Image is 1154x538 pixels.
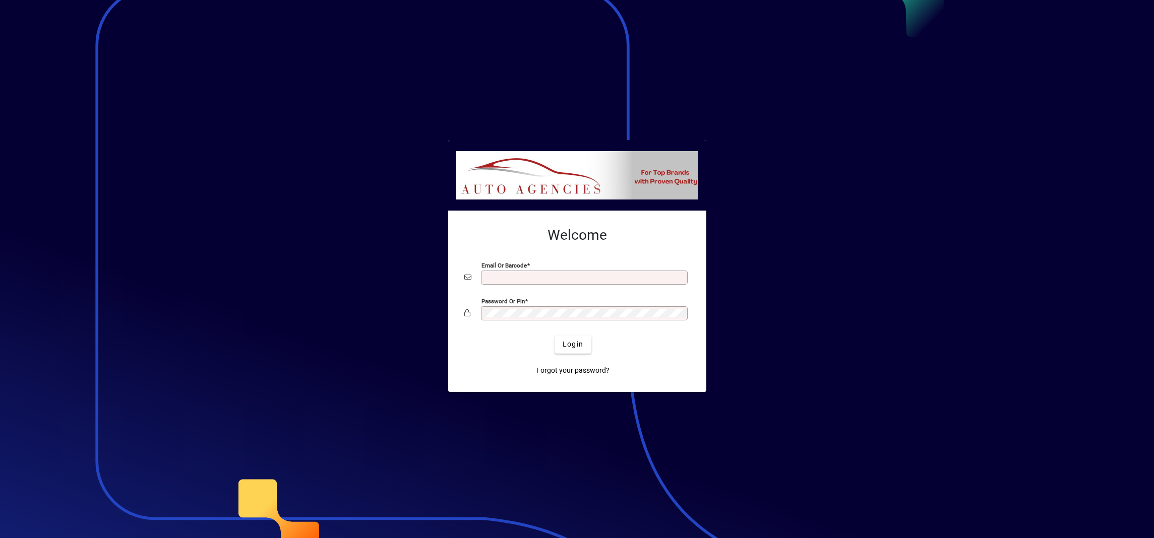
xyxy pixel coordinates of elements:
h2: Welcome [464,227,690,244]
span: Login [563,339,583,350]
button: Login [555,335,591,354]
span: Forgot your password? [536,365,610,376]
a: Forgot your password? [532,362,614,380]
mat-label: Password or Pin [481,297,525,304]
mat-label: Email or Barcode [481,261,527,268]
